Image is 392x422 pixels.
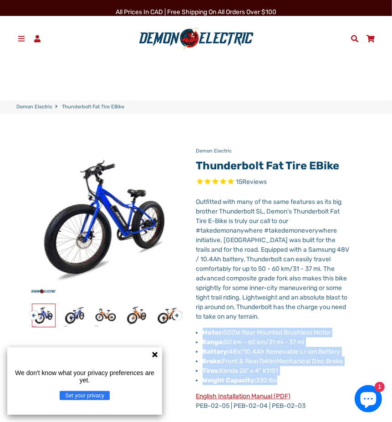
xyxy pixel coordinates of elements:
[203,338,224,346] strong: Range:
[62,103,124,111] span: Thunderbolt Fat Tire eBike
[16,103,52,111] a: Demon Electric
[203,367,220,375] strong: Tires:
[196,392,291,400] a: English Installation Manual (PDF)
[136,27,257,51] img: Demon Electric logo
[173,306,178,317] button: Next
[63,304,86,327] img: Thunderbolt Fat Tire eBike - Demon Electric
[203,328,351,337] li: 500W Rear Mounted Brushless Motor
[203,329,224,336] strong: Motor:
[203,376,351,385] li: 330 lbs
[203,357,223,365] strong: Brake:
[125,304,148,327] img: Thunderbolt Fat Tire eBike - Demon Electric
[352,385,385,415] inbox-online-store-chat: Shopify online store chat
[203,347,351,356] li: 48V/10.4Ah Removable Li-ion Battery
[156,304,179,327] img: Thunderbolt Fat Tire eBike - Demon Electric
[32,304,55,327] img: Thunderbolt Fat Tire eBike - Demon Electric
[203,356,351,366] li: Front & Rear Mechanical Disc Brake
[203,348,229,356] strong: Battery:
[94,304,117,327] img: Thunderbolt Fat Tire eBike - Demon Electric
[196,391,351,411] p: PEB-02-05 | PEB-02-04 | PEB-02-03
[196,177,351,188] span: Rated 4.8 out of 5 stars 15 reviews
[196,147,351,155] p: Demon Electric
[116,8,276,16] span: All Prices in CAD | Free shipping on all orders over $100
[203,366,351,376] li: Kenda 26" x 4" K1151
[203,337,351,347] li: 50 km - 60 km/31 mi - 37 mi
[243,178,267,186] span: Reviews
[60,391,110,400] button: Set your privacy
[11,369,158,384] p: We don't know what your privacy preferences are yet.
[259,357,277,365] em: Tektro
[236,178,267,186] span: 15 reviews
[203,376,256,384] strong: Weight Capacity:
[196,198,350,320] span: Outfitted with many of the same features as its big brother Thunderbolt SL, Demon's Thunderbolt F...
[29,306,35,317] button: Previous
[196,159,340,172] a: Thunderbolt Fat Tire eBike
